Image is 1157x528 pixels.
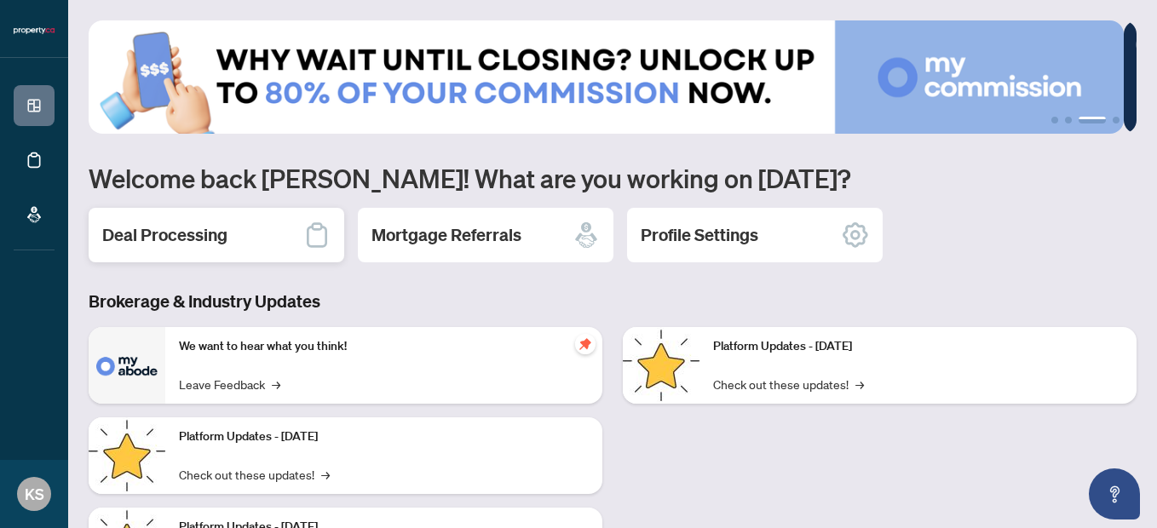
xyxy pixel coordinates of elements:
[623,327,699,404] img: Platform Updates - June 23, 2025
[321,465,330,484] span: →
[855,375,864,393] span: →
[14,26,55,36] img: logo
[1089,468,1140,519] button: Open asap
[179,465,330,484] a: Check out these updates!→
[89,327,165,404] img: We want to hear what you think!
[1079,117,1106,123] button: 3
[179,337,589,356] p: We want to hear what you think!
[713,375,864,393] a: Check out these updates!→
[713,337,1123,356] p: Platform Updates - [DATE]
[89,162,1137,194] h1: Welcome back [PERSON_NAME]! What are you working on [DATE]?
[89,417,165,494] img: Platform Updates - September 16, 2025
[89,20,1124,134] img: Slide 2
[179,428,589,446] p: Platform Updates - [DATE]
[641,223,758,247] h2: Profile Settings
[575,334,596,354] span: pushpin
[272,375,280,393] span: →
[89,290,1137,313] h3: Brokerage & Industry Updates
[1051,117,1058,123] button: 1
[1065,117,1072,123] button: 2
[1113,117,1120,123] button: 4
[102,223,227,247] h2: Deal Processing
[371,223,521,247] h2: Mortgage Referrals
[25,482,44,506] span: KS
[179,375,280,393] a: Leave Feedback→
